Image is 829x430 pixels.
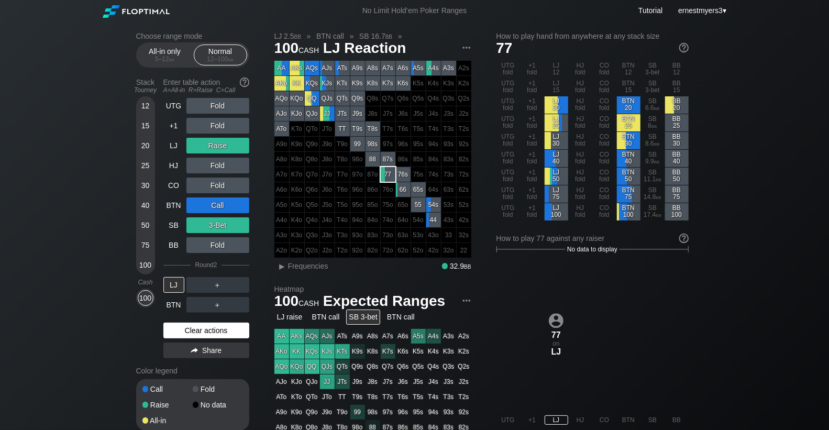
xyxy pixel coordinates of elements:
span: bb [656,175,661,183]
div: Raise [142,401,193,409]
div: 100% fold in prior round [350,213,365,227]
div: JTs [335,106,350,121]
div: 12 – 100 [198,56,242,63]
div: 100% fold in prior round [381,213,395,227]
img: help.32db89a4.svg [678,233,690,244]
div: 98s [366,137,380,151]
div: LJ 100 [545,203,568,220]
img: help.32db89a4.svg [239,76,250,88]
div: 100% fold in prior round [426,137,441,151]
div: AJs [320,61,335,75]
span: bb [656,211,661,218]
div: BB 75 [665,185,689,203]
span: 77 [496,40,513,56]
div: LJ 20 [545,96,568,114]
div: 65s [411,182,426,197]
div: 100% fold in prior round [381,228,395,242]
div: BTN 25 [617,114,640,131]
div: SB 9.9 [641,150,665,167]
div: KTs [335,76,350,91]
div: 100% fold in prior round [366,182,380,197]
div: QTs [335,91,350,106]
div: UTG fold [496,61,520,78]
div: 100% fold in prior round [411,76,426,91]
div: A5s [411,61,426,75]
div: 100% fold in prior round [411,137,426,151]
div: 100% fold in prior round [305,182,319,197]
div: Normal [196,45,245,65]
div: A4s [426,61,441,75]
div: 100% fold in prior round [305,228,319,242]
div: 100% fold in prior round [457,76,471,91]
div: CO fold [593,79,616,96]
div: 100% fold in prior round [381,182,395,197]
span: LJ 2.5 [273,31,303,41]
div: Stack [132,74,159,98]
div: LJ 15 [545,79,568,96]
div: 100% fold in prior round [320,167,335,182]
span: bb [654,158,660,165]
div: 20 [138,138,153,153]
div: 100% fold in prior round [320,137,335,151]
div: 100% fold in prior round [411,152,426,167]
div: 100% fold in prior round [305,197,319,212]
span: 100 [273,40,321,58]
div: TT [335,122,350,136]
div: +1 fold [521,168,544,185]
div: AKs [290,61,304,75]
div: UTG fold [496,132,520,149]
div: 100% fold in prior round [290,182,304,197]
div: LJ 50 [545,168,568,185]
div: 75 [138,237,153,253]
div: CO fold [593,114,616,131]
div: CO fold [593,61,616,78]
div: 12 [138,98,153,114]
div: Call [142,385,193,393]
div: UTG fold [496,168,520,185]
a: Tutorial [638,6,662,15]
div: 5 – 12 [143,56,187,63]
div: QJo [305,106,319,121]
div: 88 [366,152,380,167]
img: ellipsis.fd386fe8.svg [461,42,472,53]
div: AQo [274,91,289,106]
div: HJ fold [569,79,592,96]
div: 100% fold in prior round [366,167,380,182]
div: 3-Bet [186,217,249,233]
div: CO fold [593,132,616,149]
div: +1 fold [521,114,544,131]
div: LJ 75 [545,185,568,203]
div: K7s [381,76,395,91]
div: KJo [290,106,304,121]
div: 100% fold in prior round [305,167,319,182]
div: SB [163,217,184,233]
div: 100% fold in prior round [335,152,350,167]
div: AJo [274,106,289,121]
div: BTN 20 [617,96,640,114]
div: Q9s [350,91,365,106]
div: SB 11.1 [641,168,665,185]
div: +1 fold [521,96,544,114]
div: Fold [193,385,243,393]
div: QQ [305,91,319,106]
div: 100% fold in prior round [305,213,319,227]
span: SB 16.7 [358,31,394,41]
div: KK [290,76,304,91]
div: UTG fold [496,150,520,167]
div: BB 25 [665,114,689,131]
div: 100% fold in prior round [426,106,441,121]
div: 100% fold in prior round [396,197,411,212]
div: No data [193,401,243,409]
h2: How to play hand from anywhere at any stack size [496,32,689,40]
div: +1 fold [521,79,544,96]
div: SB 8.6 [641,132,665,149]
h2: Choose range mode [136,32,249,40]
div: 100% fold in prior round [441,152,456,167]
div: 100% fold in prior round [350,152,365,167]
div: 100% fold in prior round [335,137,350,151]
div: 100% fold in prior round [320,152,335,167]
div: 100% fold in prior round [320,197,335,212]
div: JJ [320,106,335,121]
div: LJ 12 [545,61,568,78]
div: BTN 12 [617,61,640,78]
